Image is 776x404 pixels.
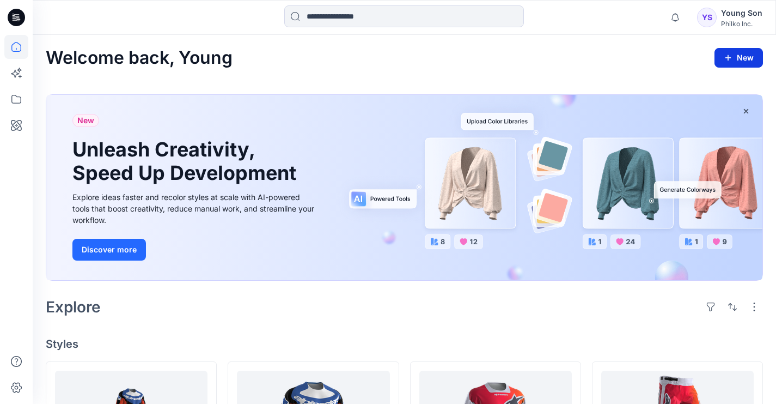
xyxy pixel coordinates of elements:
button: New [714,48,763,68]
div: Philko Inc. [721,20,762,28]
button: Discover more [72,239,146,261]
a: Discover more [72,239,317,261]
h2: Explore [46,298,101,316]
div: Explore ideas faster and recolor styles at scale with AI-powered tools that boost creativity, red... [72,191,317,226]
span: New [77,114,94,127]
h4: Styles [46,337,763,351]
h1: Unleash Creativity, Speed Up Development [72,138,301,185]
div: YS [697,8,717,27]
h2: Welcome back, Young [46,48,233,68]
div: Young Son [721,7,762,20]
